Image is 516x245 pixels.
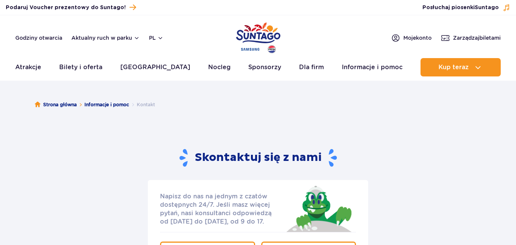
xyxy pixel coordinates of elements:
[453,34,501,42] span: Zarządzaj biletami
[475,5,499,10] span: Suntago
[35,101,77,109] a: Strona główna
[208,58,231,76] a: Nocleg
[299,58,324,76] a: Dla firm
[438,64,469,71] span: Kup teraz
[403,34,432,42] span: Moje konto
[149,34,163,42] button: pl
[71,35,140,41] button: Aktualny ruch w parku
[180,148,337,168] h2: Skontaktuj się z nami
[84,101,129,109] a: Informacje i pomoc
[421,58,501,76] button: Kup teraz
[160,192,279,226] p: Napisz do nas na jednym z czatów dostępnych 24/7. Jeśli masz więcej pytań, nasi konsultanci odpow...
[15,58,41,76] a: Atrakcje
[342,58,403,76] a: Informacje i pomoc
[441,33,501,42] a: Zarządzajbiletami
[422,4,510,11] button: Posłuchaj piosenkiSuntago
[248,58,281,76] a: Sponsorzy
[422,4,499,11] span: Posłuchaj piosenki
[6,2,136,13] a: Podaruj Voucher prezentowy do Suntago!
[281,184,356,232] img: Jay
[120,58,190,76] a: [GEOGRAPHIC_DATA]
[236,19,280,54] a: Park of Poland
[129,101,155,109] li: Kontakt
[15,34,62,42] a: Godziny otwarcia
[6,4,126,11] span: Podaruj Voucher prezentowy do Suntago!
[59,58,102,76] a: Bilety i oferta
[391,33,432,42] a: Mojekonto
